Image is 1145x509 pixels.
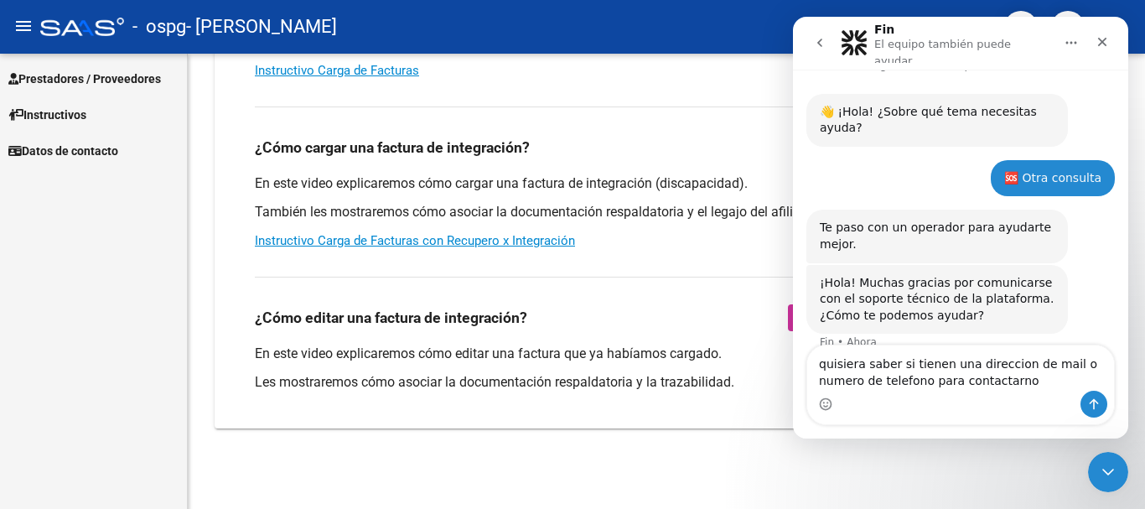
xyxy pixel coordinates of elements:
span: - [PERSON_NAME] [186,8,337,45]
p: En este video explicaremos cómo editar una factura que ya habíamos cargado. [255,345,1078,363]
p: También les mostraremos cómo asociar la documentación respaldatoria y el legajo del afiliado. [255,203,1078,221]
iframe: Intercom live chat [793,17,1128,439]
mat-icon: menu [13,16,34,36]
span: - ospg [132,8,186,45]
span: Datos de contacto [8,142,118,160]
p: En este video explicaremos cómo cargar una factura de integración (discapacidad). [255,174,1078,193]
iframe: Intercom live chat [1088,452,1128,492]
h3: ¿Cómo editar una factura de integración? [255,306,527,330]
button: Edición de Facturas de integración [788,304,1078,331]
a: Instructivo Carga de Facturas [255,63,419,78]
span: Instructivos [8,106,86,124]
p: Les mostraremos cómo asociar la documentación respaldatoria y la trazabilidad. [255,373,1078,392]
span: Prestadores / Proveedores [8,70,161,88]
h3: ¿Cómo cargar una factura de integración? [255,136,530,159]
a: Instructivo Carga de Facturas con Recupero x Integración [255,233,575,248]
